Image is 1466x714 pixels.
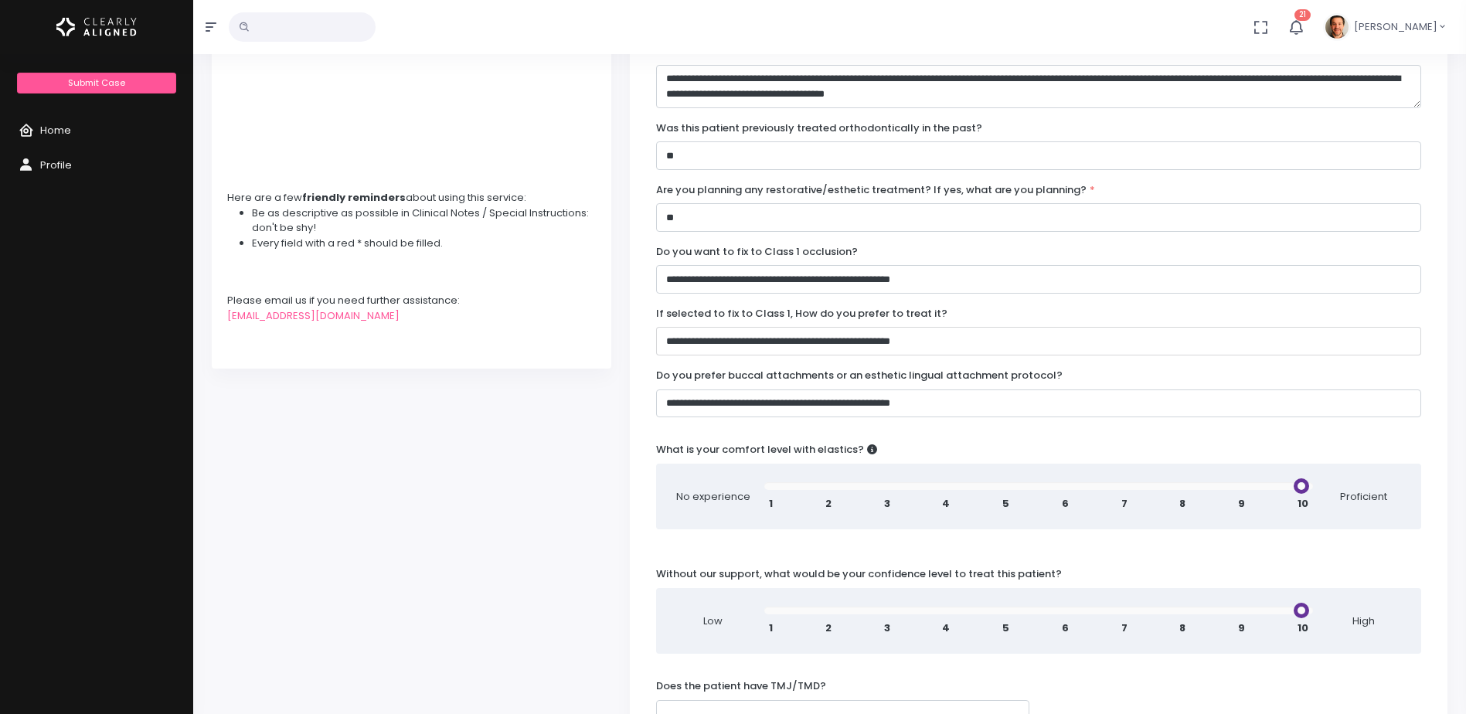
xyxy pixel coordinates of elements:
label: If selected to fix to Class 1, How do you prefer to treat it? [656,306,947,321]
span: 4 [942,620,950,636]
span: 10 [1298,620,1308,636]
span: Profile [40,158,72,172]
span: 4 [942,496,950,512]
label: Was this patient previously treated orthodontically in the past? [656,121,982,136]
span: 21 [1294,9,1311,21]
span: 5 [1002,620,1009,636]
label: What is your comfort level with elastics? [656,442,877,457]
span: 3 [884,496,890,512]
span: 1 [769,620,773,636]
span: 7 [1121,496,1128,512]
span: 8 [1179,620,1185,636]
img: Header Avatar [1323,13,1351,41]
span: 8 [1179,496,1185,512]
span: 9 [1238,496,1245,512]
span: 3 [884,620,890,636]
li: Every field with a red * should be filled. [252,236,596,251]
span: 2 [825,620,832,636]
label: Do you prefer buccal attachments or an esthetic lingual attachment protocol? [656,368,1063,383]
label: Are you planning any restorative/esthetic treatment? If yes, what are you planning? [656,182,1095,198]
span: Submit Case [68,76,125,89]
span: Home [40,123,71,138]
span: 7 [1121,620,1128,636]
span: 6 [1062,496,1069,512]
img: Logo Horizontal [56,11,137,43]
a: [EMAIL_ADDRESS][DOMAIN_NAME] [227,308,400,323]
span: 9 [1238,620,1245,636]
span: 5 [1002,496,1009,512]
label: Without our support, what would be your confidence level to treat this patient? [656,566,1062,582]
label: Do you want to fix to Class 1 occlusion? [656,244,858,260]
div: Please email us if you need further assistance: [227,293,596,308]
span: 2 [825,496,832,512]
span: Proficient [1325,489,1403,505]
a: Submit Case [17,73,175,93]
li: Be as descriptive as possible in Clinical Notes / Special Instructions: don't be shy! [252,206,596,236]
span: [PERSON_NAME] [1354,19,1437,35]
span: 6 [1062,620,1069,636]
div: Here are a few about using this service: [227,190,596,206]
span: No experience [675,489,752,505]
span: 1 [769,496,773,512]
label: Does the patient have TMJ/TMD? [656,678,826,694]
span: Low [675,614,752,629]
strong: friendly reminders [302,190,406,205]
span: 10 [1298,496,1308,512]
span: High [1325,614,1403,629]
